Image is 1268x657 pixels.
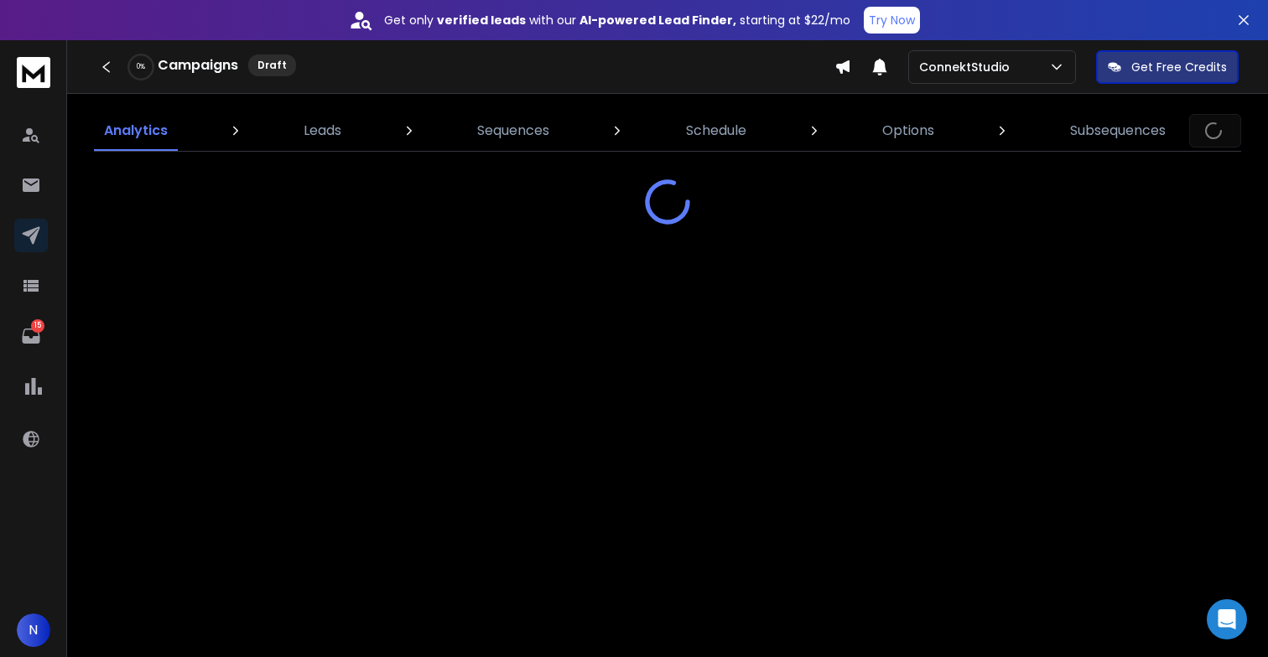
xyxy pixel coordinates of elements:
a: Options [872,111,944,151]
p: Get Free Credits [1131,59,1227,75]
a: Sequences [467,111,559,151]
h1: Campaigns [158,55,238,75]
img: logo [17,57,50,88]
p: Sequences [477,121,549,141]
strong: AI-powered Lead Finder, [579,12,736,28]
button: Try Now [864,7,920,34]
div: Open Intercom Messenger [1207,599,1247,639]
p: Get only with our starting at $22/mo [384,12,850,28]
p: Schedule [686,121,746,141]
p: Analytics [104,121,168,141]
p: Try Now [869,12,915,28]
strong: verified leads [437,12,526,28]
a: Analytics [94,111,178,151]
p: 0 % [137,62,145,72]
button: Get Free Credits [1096,50,1239,84]
p: Subsequences [1070,121,1166,141]
button: N [17,613,50,647]
p: ConnektStudio [919,59,1016,75]
a: Leads [294,111,351,151]
p: Options [882,121,934,141]
p: 15 [31,319,44,333]
a: 15 [14,319,48,353]
p: Leads [304,121,341,141]
a: Schedule [676,111,756,151]
a: Subsequences [1060,111,1176,151]
div: Draft [248,54,296,76]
